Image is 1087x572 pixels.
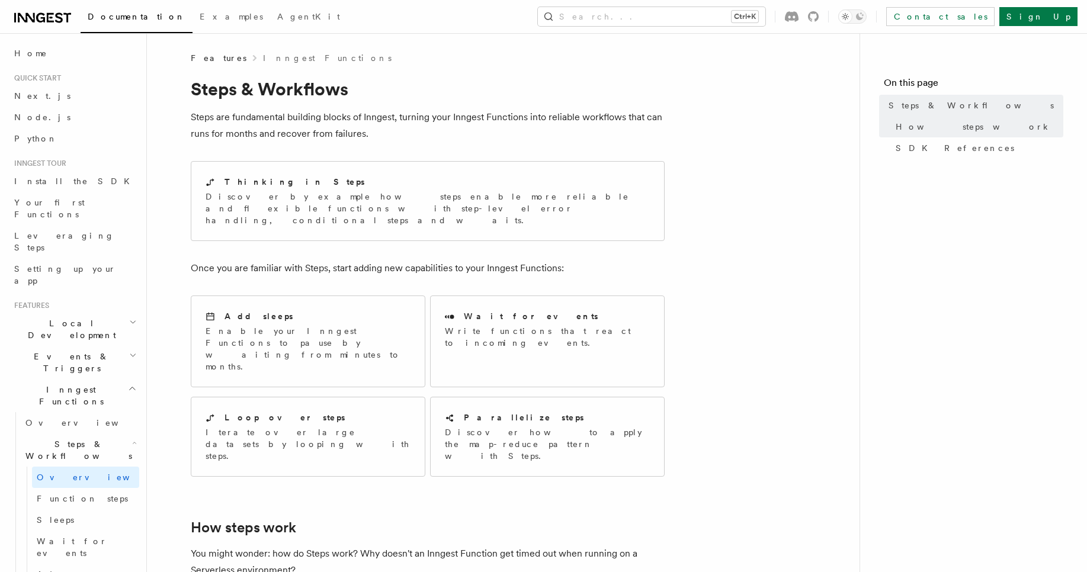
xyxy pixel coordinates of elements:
[9,317,129,341] span: Local Development
[9,171,139,192] a: Install the SDK
[200,12,263,21] span: Examples
[14,113,70,122] span: Node.js
[191,78,665,99] h1: Steps & Workflows
[270,4,347,32] a: AgentKit
[9,85,139,107] a: Next.js
[464,310,598,322] h2: Wait for events
[37,536,107,558] span: Wait for events
[191,295,425,387] a: Add sleepsEnable your Inngest Functions to pause by waiting from minutes to months.
[891,116,1063,137] a: How steps work
[14,91,70,101] span: Next.js
[206,426,411,462] p: Iterate over large datasets by looping with steps.
[538,7,765,26] button: Search...Ctrl+K
[9,73,61,83] span: Quick start
[21,438,132,462] span: Steps & Workflows
[9,159,66,168] span: Inngest tour
[9,384,128,407] span: Inngest Functions
[191,519,296,536] a: How steps work
[225,310,293,322] h2: Add sleeps
[9,351,129,374] span: Events & Triggers
[9,301,49,310] span: Features
[21,412,139,433] a: Overview
[14,47,47,59] span: Home
[37,494,128,503] span: Function steps
[14,134,57,143] span: Python
[9,379,139,412] button: Inngest Functions
[884,76,1063,95] h4: On this page
[14,264,116,285] span: Setting up your app
[191,397,425,477] a: Loop over stepsIterate over large datasets by looping with steps.
[88,12,185,21] span: Documentation
[430,295,665,387] a: Wait for eventsWrite functions that react to incoming events.
[206,191,650,226] p: Discover by example how steps enable more reliable and flexible functions with step-level error h...
[225,176,365,188] h2: Thinking in Steps
[999,7,1078,26] a: Sign Up
[32,467,139,488] a: Overview
[9,43,139,64] a: Home
[225,412,345,423] h2: Loop over steps
[32,531,139,564] a: Wait for events
[193,4,270,32] a: Examples
[889,99,1054,111] span: Steps & Workflows
[732,11,758,23] kbd: Ctrl+K
[37,473,159,482] span: Overview
[32,509,139,531] a: Sleeps
[9,107,139,128] a: Node.js
[884,95,1063,116] a: Steps & Workflows
[9,346,139,379] button: Events & Triggers
[896,121,1051,133] span: How steps work
[9,128,139,149] a: Python
[464,412,584,423] h2: Parallelize steps
[191,52,246,64] span: Features
[445,426,650,462] p: Discover how to apply the map-reduce pattern with Steps.
[896,142,1014,154] span: SDK References
[886,7,995,26] a: Contact sales
[891,137,1063,159] a: SDK References
[206,325,411,372] p: Enable your Inngest Functions to pause by waiting from minutes to months.
[21,433,139,467] button: Steps & Workflows
[14,198,85,219] span: Your first Functions
[32,488,139,509] a: Function steps
[14,231,114,252] span: Leveraging Steps
[191,109,665,142] p: Steps are fundamental building blocks of Inngest, turning your Inngest Functions into reliable wo...
[37,515,74,525] span: Sleeps
[277,12,340,21] span: AgentKit
[445,325,650,349] p: Write functions that react to incoming events.
[81,4,193,33] a: Documentation
[430,397,665,477] a: Parallelize stepsDiscover how to apply the map-reduce pattern with Steps.
[9,225,139,258] a: Leveraging Steps
[191,161,665,241] a: Thinking in StepsDiscover by example how steps enable more reliable and flexible functions with s...
[9,258,139,291] a: Setting up your app
[25,418,148,428] span: Overview
[9,313,139,346] button: Local Development
[14,176,137,186] span: Install the SDK
[838,9,867,24] button: Toggle dark mode
[263,52,392,64] a: Inngest Functions
[191,260,665,277] p: Once you are familiar with Steps, start adding new capabilities to your Inngest Functions:
[9,192,139,225] a: Your first Functions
